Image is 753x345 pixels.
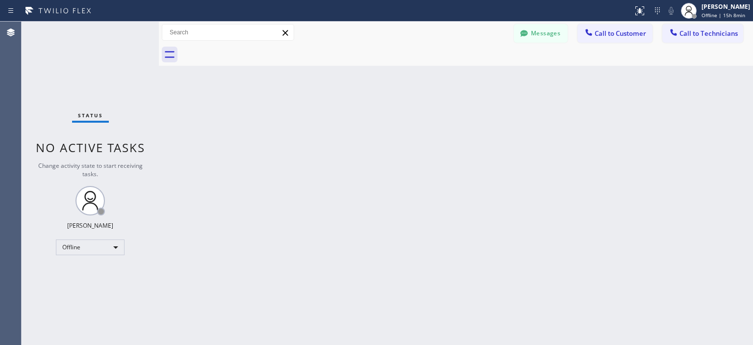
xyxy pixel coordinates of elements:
div: Offline [56,239,125,255]
span: Status [78,112,103,119]
button: Call to Technicians [662,24,743,43]
div: [PERSON_NAME] [67,221,113,230]
span: Call to Customer [595,29,646,38]
span: Change activity state to start receiving tasks. [38,161,143,178]
div: [PERSON_NAME] [702,2,750,11]
button: Mute [664,4,678,18]
span: Call to Technicians [679,29,738,38]
input: Search [162,25,294,40]
button: Messages [514,24,568,43]
button: Call to Customer [577,24,653,43]
span: Offline | 15h 8min [702,12,745,19]
span: No active tasks [36,139,145,156]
